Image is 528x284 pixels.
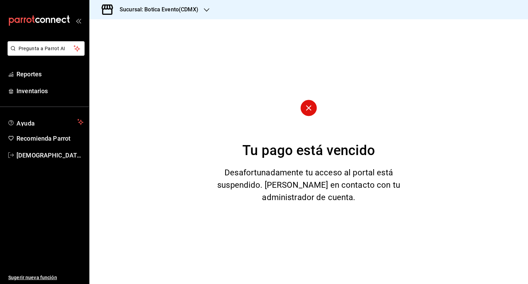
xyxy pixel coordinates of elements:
span: Sugerir nueva función [8,274,84,281]
div: Tu pago está vencido [242,140,375,161]
span: Ayuda [16,118,75,126]
span: Reportes [16,69,84,79]
div: Desafortunadamente tu acceso al portal está suspendido. [PERSON_NAME] en contacto con tu administ... [216,166,402,204]
a: Pregunta a Parrot AI [5,50,85,57]
span: [DEMOGRAPHIC_DATA][PERSON_NAME][DATE] [16,151,84,160]
span: Inventarios [16,86,84,96]
button: open_drawer_menu [76,18,81,23]
button: Pregunta a Parrot AI [8,41,85,56]
span: Recomienda Parrot [16,134,84,143]
span: Pregunta a Parrot AI [19,45,74,52]
h3: Sucursal: Botica Evento(CDMX) [114,6,198,14]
